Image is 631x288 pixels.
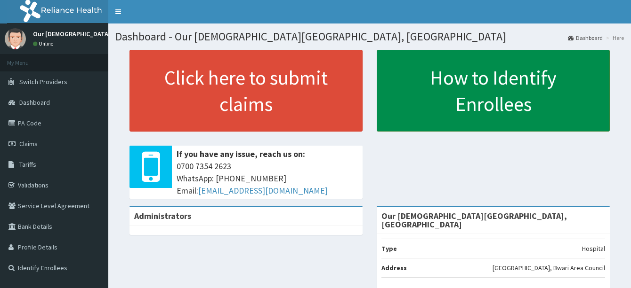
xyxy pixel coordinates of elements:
[493,263,605,272] p: [GEOGRAPHIC_DATA], Bwari Area Council
[19,98,50,107] span: Dashboard
[198,185,328,196] a: [EMAIL_ADDRESS][DOMAIN_NAME]
[568,34,603,42] a: Dashboard
[381,244,397,253] b: Type
[134,210,191,221] b: Administrators
[381,210,567,230] strong: Our [DEMOGRAPHIC_DATA][GEOGRAPHIC_DATA], [GEOGRAPHIC_DATA]
[582,244,605,253] p: Hospital
[177,160,358,196] span: 0700 7354 2623 WhatsApp: [PHONE_NUMBER] Email:
[115,31,624,43] h1: Dashboard - Our [DEMOGRAPHIC_DATA][GEOGRAPHIC_DATA], [GEOGRAPHIC_DATA]
[381,264,407,272] b: Address
[33,40,56,47] a: Online
[377,50,610,132] a: How to Identify Enrollees
[33,31,171,37] p: Our [DEMOGRAPHIC_DATA][GEOGRAPHIC_DATA]
[19,160,36,169] span: Tariffs
[19,140,38,148] span: Claims
[177,148,305,159] b: If you have any issue, reach us on:
[129,50,363,132] a: Click here to submit claims
[19,78,67,86] span: Switch Providers
[604,34,624,42] li: Here
[5,28,26,49] img: User Image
